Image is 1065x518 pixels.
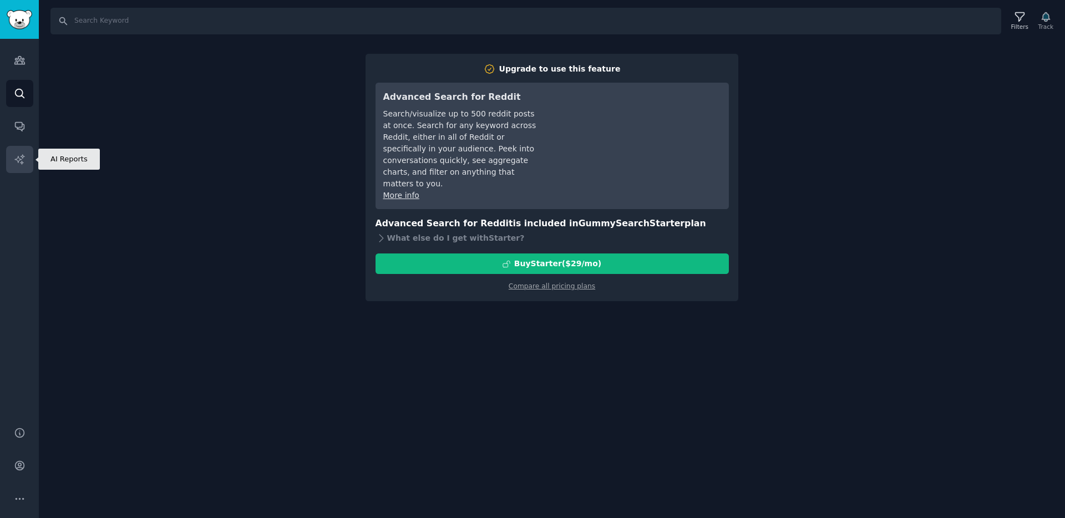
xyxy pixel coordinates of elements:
[383,108,539,190] div: Search/visualize up to 500 reddit posts at once. Search for any keyword across Reddit, either in ...
[376,253,729,274] button: BuyStarter($29/mo)
[50,8,1001,34] input: Search Keyword
[579,218,684,228] span: GummySearch Starter
[499,63,621,75] div: Upgrade to use this feature
[383,90,539,104] h3: Advanced Search for Reddit
[376,217,729,231] h3: Advanced Search for Reddit is included in plan
[509,282,595,290] a: Compare all pricing plans
[7,10,32,29] img: GummySearch logo
[514,258,601,270] div: Buy Starter ($ 29 /mo )
[383,191,419,200] a: More info
[555,90,721,174] iframe: YouTube video player
[1011,23,1028,31] div: Filters
[376,230,729,246] div: What else do I get with Starter ?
